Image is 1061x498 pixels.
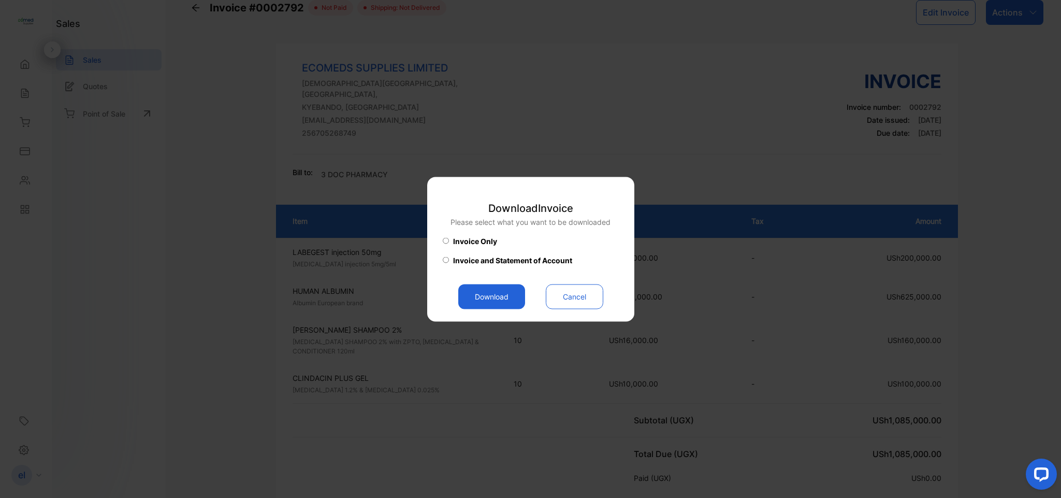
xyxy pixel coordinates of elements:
[453,235,497,246] span: Invoice Only
[546,284,603,309] button: Cancel
[1018,454,1061,498] iframe: LiveChat chat widget
[450,216,611,227] p: Please select what you want to be downloaded
[453,254,572,265] span: Invoice and Statement of Account
[450,200,611,216] p: Download Invoice
[458,284,525,309] button: Download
